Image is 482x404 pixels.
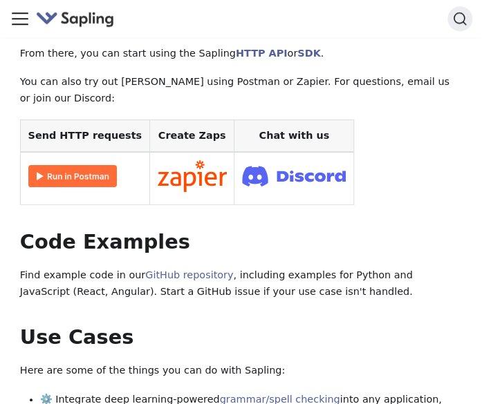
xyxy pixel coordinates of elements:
[297,48,320,59] a: SDK
[242,162,346,190] img: Join Discord
[10,8,30,29] button: Toggle navigation bar
[20,119,149,152] th: Send HTTP requests
[28,165,117,187] img: Run in Postman
[149,119,234,152] th: Create Zaps
[36,9,120,29] a: Sapling.ai
[20,46,462,62] p: From there, you can start using the Sapling or .
[234,119,354,152] th: Chat with us
[145,269,233,280] a: GitHub repository
[20,267,462,300] p: Find example code in our , including examples for Python and JavaScript (React, Angular). Start a...
[158,160,227,192] img: Connect in Zapier
[20,74,462,107] p: You can also try out [PERSON_NAME] using Postman or Zapier. For questions, email us or join our D...
[447,6,472,31] button: Search (Ctrl+K)
[20,325,462,350] h2: Use Cases
[20,363,462,379] p: Here are some of the things you can do with Sapling:
[236,48,288,59] a: HTTP API
[36,9,115,29] img: Sapling.ai
[20,230,462,255] h2: Code Examples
